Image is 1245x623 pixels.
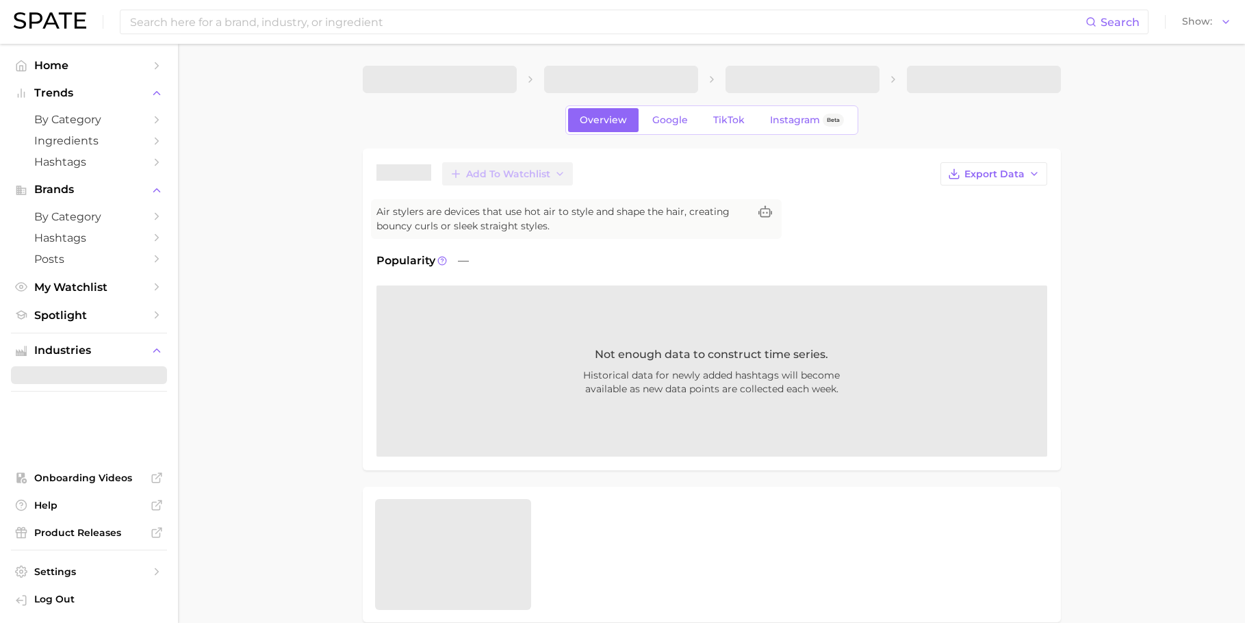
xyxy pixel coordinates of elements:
[580,114,627,126] span: Overview
[11,522,167,543] a: Product Releases
[11,227,167,249] a: Hashtags
[758,108,856,132] a: InstagramBeta
[34,183,144,196] span: Brands
[34,231,144,244] span: Hashtags
[34,309,144,322] span: Spotlight
[1179,13,1235,31] button: Show
[34,472,144,484] span: Onboarding Videos
[34,593,156,605] span: Log Out
[129,10,1086,34] input: Search here for a brand, industry, or ingredient
[458,253,469,269] span: —
[442,162,573,186] button: Add to Watchlist
[11,55,167,76] a: Home
[34,87,144,99] span: Trends
[34,344,144,357] span: Industries
[466,168,550,180] span: Add to Watchlist
[34,253,144,266] span: Posts
[652,114,688,126] span: Google
[641,108,699,132] a: Google
[568,108,639,132] a: Overview
[376,253,435,269] span: Popularity
[34,499,144,511] span: Help
[34,113,144,126] span: by Category
[14,12,86,29] img: SPATE
[11,561,167,582] a: Settings
[34,210,144,223] span: by Category
[11,83,167,103] button: Trends
[964,168,1025,180] span: Export Data
[702,108,756,132] a: TikTok
[11,340,167,361] button: Industries
[11,589,167,612] a: Log out. Currently logged in with e-mail jenny.zeng@spate.nyc.
[11,109,167,130] a: by Category
[493,368,931,396] span: Historical data for newly added hashtags will become available as new data points are collected e...
[11,495,167,516] a: Help
[11,249,167,270] a: Posts
[940,162,1047,186] button: Export Data
[11,305,167,326] a: Spotlight
[34,155,144,168] span: Hashtags
[34,526,144,539] span: Product Releases
[11,179,167,200] button: Brands
[11,277,167,298] a: My Watchlist
[713,114,745,126] span: TikTok
[34,134,144,147] span: Ingredients
[11,468,167,488] a: Onboarding Videos
[1101,16,1140,29] span: Search
[11,206,167,227] a: by Category
[827,114,840,126] span: Beta
[770,114,820,126] span: Instagram
[34,565,144,578] span: Settings
[595,346,828,363] span: Not enough data to construct time series.
[11,151,167,173] a: Hashtags
[34,59,144,72] span: Home
[11,130,167,151] a: Ingredients
[1182,18,1212,25] span: Show
[376,205,749,233] span: Air stylers are devices that use hot air to style and shape the hair, creating bouncy curls or sl...
[34,281,144,294] span: My Watchlist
